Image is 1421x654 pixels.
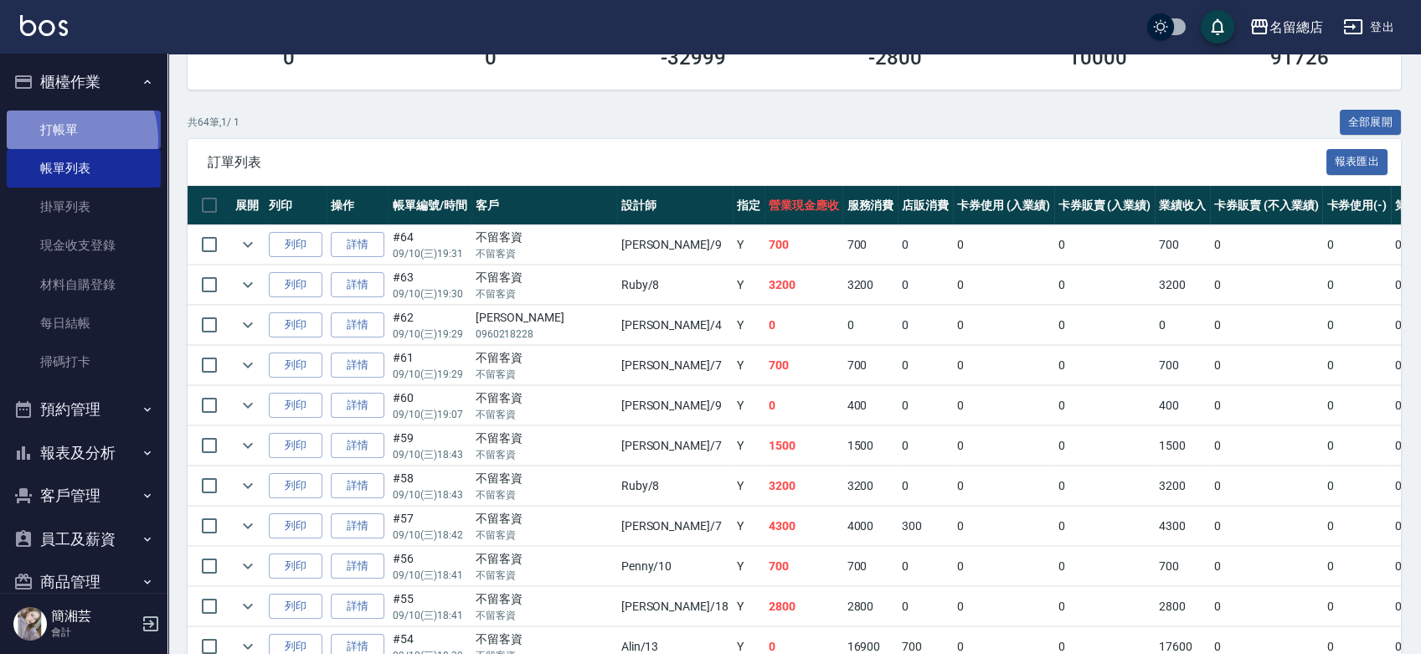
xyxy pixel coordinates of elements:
td: 0 [1210,426,1322,466]
button: save [1201,10,1234,44]
td: 0 [1210,265,1322,305]
a: 詳情 [331,433,384,459]
a: 詳情 [331,393,384,419]
a: 詳情 [331,232,384,258]
p: 不留客資 [476,447,613,462]
td: Y [733,306,765,345]
p: 09/10 (三) 19:07 [393,407,467,422]
button: expand row [235,272,260,297]
td: 0 [1054,587,1156,626]
td: [PERSON_NAME] /18 [617,587,733,626]
td: 0 [953,547,1054,586]
td: 0 [1054,306,1156,345]
div: 不留客資 [476,631,613,648]
td: 0 [953,225,1054,265]
p: 不留客資 [476,246,613,261]
p: 會計 [51,625,136,640]
button: 客戶管理 [7,474,161,518]
a: 詳情 [331,554,384,579]
td: 4000 [842,507,898,546]
td: Penny /10 [617,547,733,586]
p: 09/10 (三) 18:41 [393,608,467,623]
th: 設計師 [617,186,733,225]
td: 700 [765,225,843,265]
td: 0 [1210,346,1322,385]
td: 4300 [1155,507,1210,546]
button: expand row [235,513,260,538]
td: #60 [389,386,471,425]
h3: 0 [283,46,295,70]
td: 0 [898,306,953,345]
td: 0 [1322,386,1391,425]
button: 列印 [269,232,322,258]
td: 4300 [765,507,843,546]
td: #55 [389,587,471,626]
td: 2800 [1155,587,1210,626]
td: 0 [898,426,953,466]
img: Logo [20,15,68,36]
th: 操作 [327,186,389,225]
td: Ruby /8 [617,466,733,506]
td: #56 [389,547,471,586]
td: 700 [765,547,843,586]
td: Y [733,587,765,626]
td: 400 [1155,386,1210,425]
td: 2800 [842,587,898,626]
a: 現金收支登錄 [7,226,161,265]
h3: 91726 [1270,46,1329,70]
div: 不留客資 [476,470,613,487]
button: expand row [235,232,260,257]
td: 0 [1054,386,1156,425]
td: 0 [953,346,1054,385]
td: 400 [842,386,898,425]
td: Ruby /8 [617,265,733,305]
td: #59 [389,426,471,466]
a: 打帳單 [7,111,161,149]
td: #57 [389,507,471,546]
button: 列印 [269,353,322,378]
td: 300 [898,507,953,546]
button: expand row [235,554,260,579]
td: 700 [1155,346,1210,385]
th: 業績收入 [1155,186,1210,225]
td: Y [733,547,765,586]
td: 0 [953,466,1054,506]
button: 列印 [269,393,322,419]
td: 0 [1322,346,1391,385]
p: 共 64 筆, 1 / 1 [188,115,239,130]
a: 詳情 [331,473,384,499]
button: 列印 [269,312,322,338]
p: 09/10 (三) 18:43 [393,487,467,502]
td: [PERSON_NAME] /9 [617,225,733,265]
td: 0 [1322,547,1391,586]
div: 不留客資 [476,229,613,246]
th: 卡券販賣 (入業績) [1054,186,1156,225]
td: 0 [953,386,1054,425]
td: Y [733,346,765,385]
td: [PERSON_NAME] /9 [617,386,733,425]
td: 0 [842,306,898,345]
td: [PERSON_NAME] /4 [617,306,733,345]
td: 0 [898,346,953,385]
a: 詳情 [331,594,384,620]
td: 0 [1210,587,1322,626]
td: 0 [1210,306,1322,345]
p: 09/10 (三) 18:41 [393,568,467,583]
td: 700 [842,225,898,265]
button: 列印 [269,473,322,499]
td: 700 [1155,225,1210,265]
th: 店販消費 [898,186,953,225]
p: 不留客資 [476,286,613,301]
button: 列印 [269,554,322,579]
a: 詳情 [331,272,384,298]
td: 0 [1054,225,1156,265]
td: 0 [898,225,953,265]
p: 09/10 (三) 19:29 [393,367,467,382]
td: 0 [765,306,843,345]
button: 櫃檯作業 [7,60,161,104]
span: 訂單列表 [208,154,1326,171]
p: 不留客資 [476,528,613,543]
td: 0 [1054,265,1156,305]
img: Person [13,607,47,641]
td: 0 [1054,547,1156,586]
